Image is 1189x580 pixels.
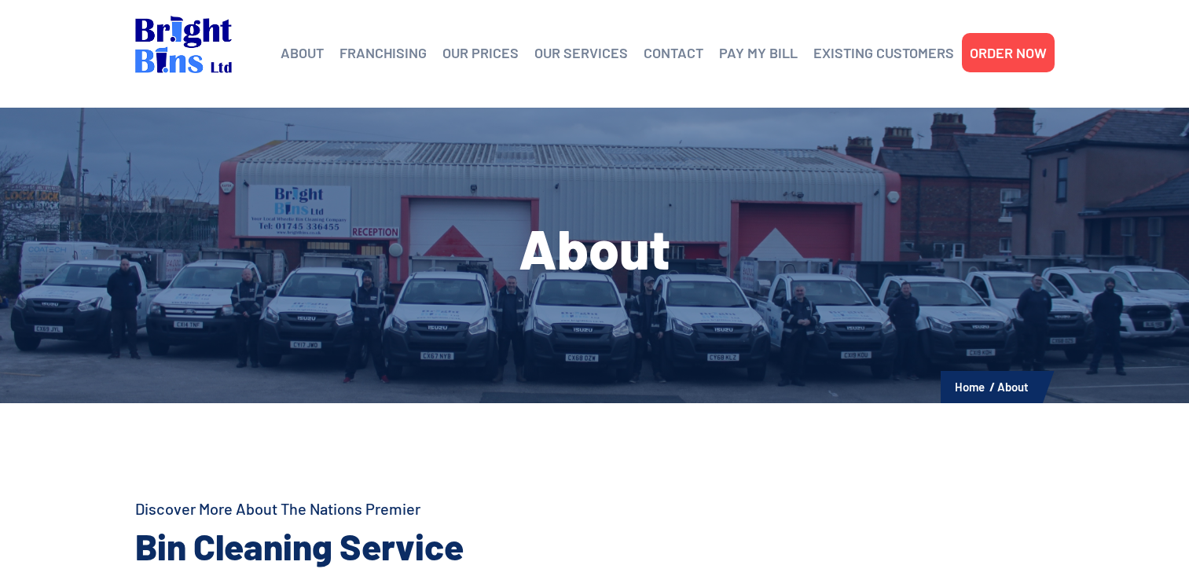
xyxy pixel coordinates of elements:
a: OUR SERVICES [534,41,628,64]
a: OUR PRICES [442,41,519,64]
h1: About [135,220,1055,275]
h4: Discover More About The Nations Premier [135,497,725,519]
a: CONTACT [644,41,703,64]
h2: Bin Cleaning Service [135,523,725,570]
a: PAY MY BILL [719,41,798,64]
a: ABOUT [281,41,324,64]
a: Home [955,380,985,394]
li: About [997,376,1029,397]
a: EXISTING CUSTOMERS [813,41,954,64]
a: FRANCHISING [339,41,427,64]
a: ORDER NOW [970,41,1047,64]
